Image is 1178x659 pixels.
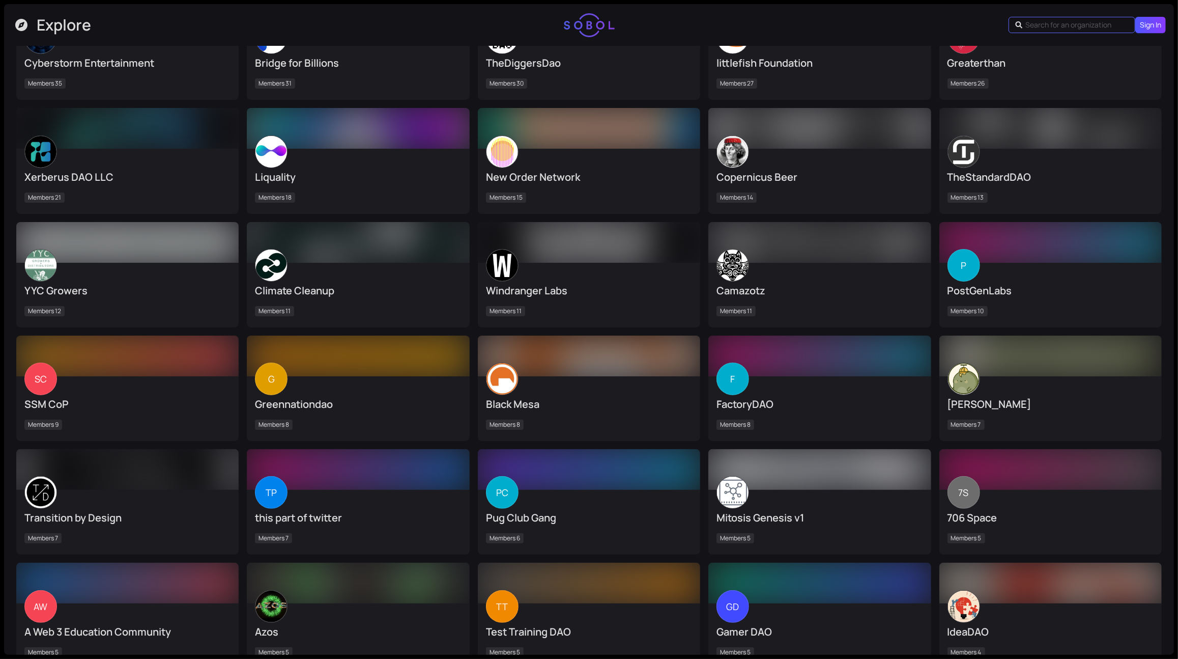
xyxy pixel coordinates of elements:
span: Members 7 [255,533,292,543]
span: Members 21 [24,193,65,203]
span: GD [727,590,739,623]
div: littlefish Foundation [716,56,923,70]
div: A Web 3 Education Community [24,625,231,639]
span: Members 6 [486,533,524,543]
span: 7S [959,476,969,509]
div: Climate Cleanup [255,284,461,298]
img: gtdBBMwbDw.jpeg [25,250,56,281]
img: DdsyQZlwRy.jpeg [948,363,980,395]
span: Members 11 [486,306,525,316]
span: Members 31 [255,78,295,89]
span: Members 5 [24,647,62,657]
span: SC [35,363,47,395]
div: TheStandardDAO [947,170,1154,184]
img: OL2r3-gScz.jpeg [25,477,56,508]
span: Members 26 [947,78,989,89]
div: Camazotz [716,284,923,298]
div: PostGenLabs [947,284,1154,298]
span: Members 9 [24,420,62,430]
img: gQX6TtSrwZ.jpeg [25,136,56,168]
img: Maogtidfdh.jpeg [486,136,518,168]
div: YYC Growers [24,284,231,298]
div: Transition by Design [24,511,231,525]
div: FactoryDAO [716,397,923,411]
button: Sign In [1135,17,1166,33]
div: Cyberstorm Entertainment [24,56,231,70]
div: Liquality [255,170,461,184]
span: Members 11 [716,306,756,316]
div: New Order Network [486,170,692,184]
div: Mitosis Genesis v1 [716,511,923,525]
span: F [731,363,735,395]
span: G [268,363,275,395]
span: Sign In [1140,19,1161,31]
span: TP [266,476,277,509]
div: Test Training DAO [486,625,692,639]
div: [PERSON_NAME] [947,397,1154,411]
div: Gamer DAO [716,625,923,639]
img: aQJd5DmQkx.jpeg [948,136,980,168]
span: Members 7 [947,420,985,430]
span: Members 7 [24,533,62,543]
div: Azos [255,625,461,639]
span: Members 5 [255,647,293,657]
div: IdeaDAO [947,625,1154,639]
div: Windranger Labs [486,284,692,298]
span: Members 15 [486,193,526,203]
span: Members 5 [947,533,985,543]
div: TheDiggersDao [486,56,692,70]
img: Wo-THpihdV.jpeg [948,591,980,622]
span: Members 27 [716,78,757,89]
div: Explore [37,15,94,35]
span: Members 35 [24,78,66,89]
span: TT [496,590,508,623]
input: Search for an organization [1025,19,1121,31]
span: Members 12 [24,306,65,316]
span: Members 8 [716,420,754,430]
span: Members 4 [947,647,985,657]
span: PC [496,476,508,509]
span: Members 14 [716,193,757,203]
img: ZWtQxwWdrN.jpeg [717,136,749,168]
div: this part of twitter [255,511,461,525]
div: Black Mesa [486,397,692,411]
img: 4J5f2X6wEa.jpeg [486,250,518,281]
div: 706 Space [947,511,1154,525]
span: Members 5 [716,533,754,543]
img: IE9AQ14CWV.jpeg [255,136,287,168]
img: o8sHuVZn4Ce.jpeg [486,363,518,395]
img: g_ywlMG1f9.jpeg [255,250,287,281]
span: Members 11 [255,306,294,316]
div: Greennationdao [255,397,461,411]
span: Members 5 [716,647,754,657]
span: Members 8 [255,420,293,430]
span: Members 18 [255,193,295,203]
span: AW [34,590,48,623]
div: Greaterthan [947,56,1154,70]
span: Members 10 [947,306,988,316]
span: Members 8 [486,420,524,430]
span: Members 5 [486,647,524,657]
div: SSM CoP [24,397,231,411]
img: jfc7yK0xl9.jpeg [717,477,749,508]
div: Copernicus Beer [716,170,923,184]
div: Xerberus DAO LLC [24,170,231,184]
img: Pr5rHp9seY.jpeg [255,591,287,622]
img: utN7axjS7S.jpeg [717,250,749,281]
span: Members 13 [947,193,988,203]
div: Pug Club Gang [486,511,692,525]
div: Bridge for Billions [255,56,461,70]
span: Members 30 [486,78,527,89]
span: P [961,249,966,282]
